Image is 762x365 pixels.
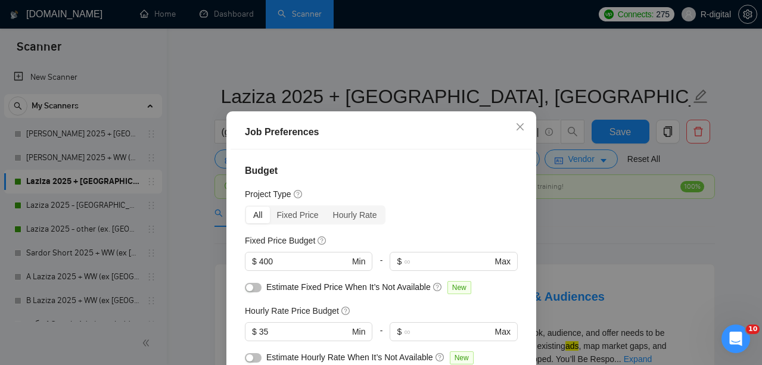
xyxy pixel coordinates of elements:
[266,352,433,362] span: Estimate Hourly Rate When It’s Not Available
[252,325,257,338] span: $
[404,255,492,268] input: ∞
[252,255,257,268] span: $
[449,351,473,364] span: New
[352,325,365,338] span: Min
[246,207,270,223] div: All
[245,304,339,317] h5: Hourly Rate Price Budget
[721,325,750,353] iframe: Intercom live chat
[245,164,518,178] h4: Budget
[435,352,444,362] span: question-circle
[266,282,431,292] span: Estimate Fixed Price When It’s Not Available
[259,255,349,268] input: 0
[397,325,402,338] span: $
[325,207,384,223] div: Hourly Rate
[352,255,365,268] span: Min
[433,282,442,292] span: question-circle
[494,325,510,338] span: Max
[245,125,518,139] div: Job Preferences
[504,111,536,143] button: Close
[372,252,390,280] div: -
[494,255,510,268] span: Max
[293,189,303,199] span: question-circle
[515,122,525,132] span: close
[746,325,760,334] span: 10
[341,306,350,316] span: question-circle
[259,325,349,338] input: 0
[372,322,390,351] div: -
[404,325,492,338] input: ∞
[269,207,325,223] div: Fixed Price
[245,234,315,247] h5: Fixed Price Budget
[397,255,402,268] span: $
[318,236,327,245] span: question-circle
[245,188,291,201] h5: Project Type
[447,281,471,294] span: New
